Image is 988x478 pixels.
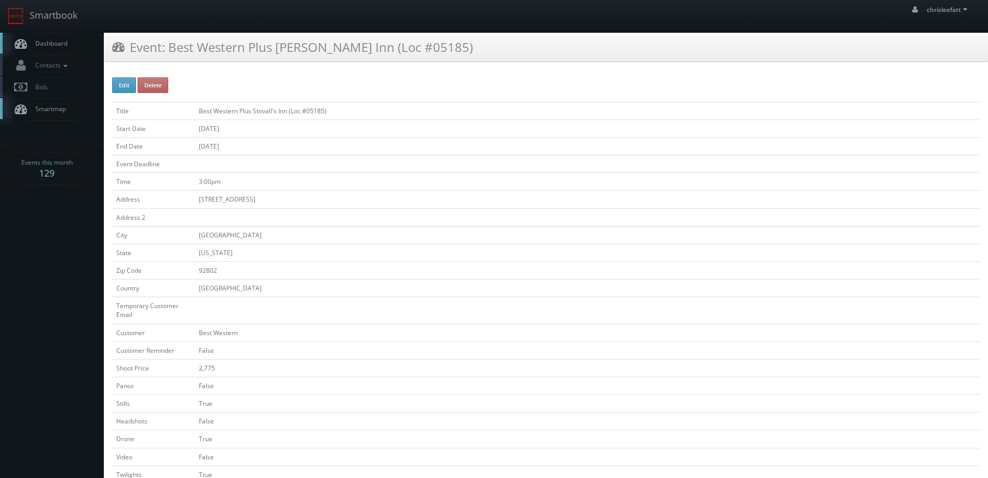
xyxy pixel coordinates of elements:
td: False [195,448,980,466]
button: Delete [138,77,168,93]
td: 2,775 [195,359,980,377]
td: False [195,341,980,359]
strong: 129 [39,167,55,179]
td: Shoot Price [112,359,195,377]
td: [DATE] [195,137,980,155]
td: Zip Code [112,261,195,279]
td: Event Deadline [112,155,195,173]
td: True [195,395,980,413]
td: State [112,244,195,261]
span: Dashboard [30,39,67,48]
button: Edit [112,77,136,93]
td: [GEOGRAPHIC_DATA] [195,280,980,297]
td: [DATE] [195,119,980,137]
h3: Event: Best Western Plus [PERSON_NAME] Inn (Loc #05185) [112,38,473,56]
td: Customer [112,324,195,341]
td: Address 2 [112,208,195,226]
td: End Date [112,137,195,155]
span: Smartmap [30,104,66,113]
td: Temporary Customer Email [112,297,195,324]
span: Contacts [30,61,70,70]
td: False [195,377,980,394]
img: smartbook-logo.png [8,8,24,24]
td: Start Date [112,119,195,137]
td: 92802 [195,261,980,279]
td: Country [112,280,195,297]
td: Address [112,191,195,208]
td: City [112,226,195,244]
td: [GEOGRAPHIC_DATA] [195,226,980,244]
td: Headshots [112,413,195,430]
span: Bids [30,83,48,91]
td: Time [112,173,195,191]
td: Best Western [195,324,980,341]
td: Panos [112,377,195,394]
td: Video [112,448,195,466]
td: Best Western Plus Stovall's Inn (Loc #05185) [195,102,980,119]
span: Events this month [21,157,73,168]
span: chrisleefatt [927,5,970,14]
td: [US_STATE] [195,244,980,261]
td: False [195,413,980,430]
td: Drone [112,430,195,448]
td: Stills [112,395,195,413]
td: Customer Reminder [112,341,195,359]
td: [STREET_ADDRESS] [195,191,980,208]
td: 3:00pm [195,173,980,191]
td: Title [112,102,195,119]
td: True [195,430,980,448]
